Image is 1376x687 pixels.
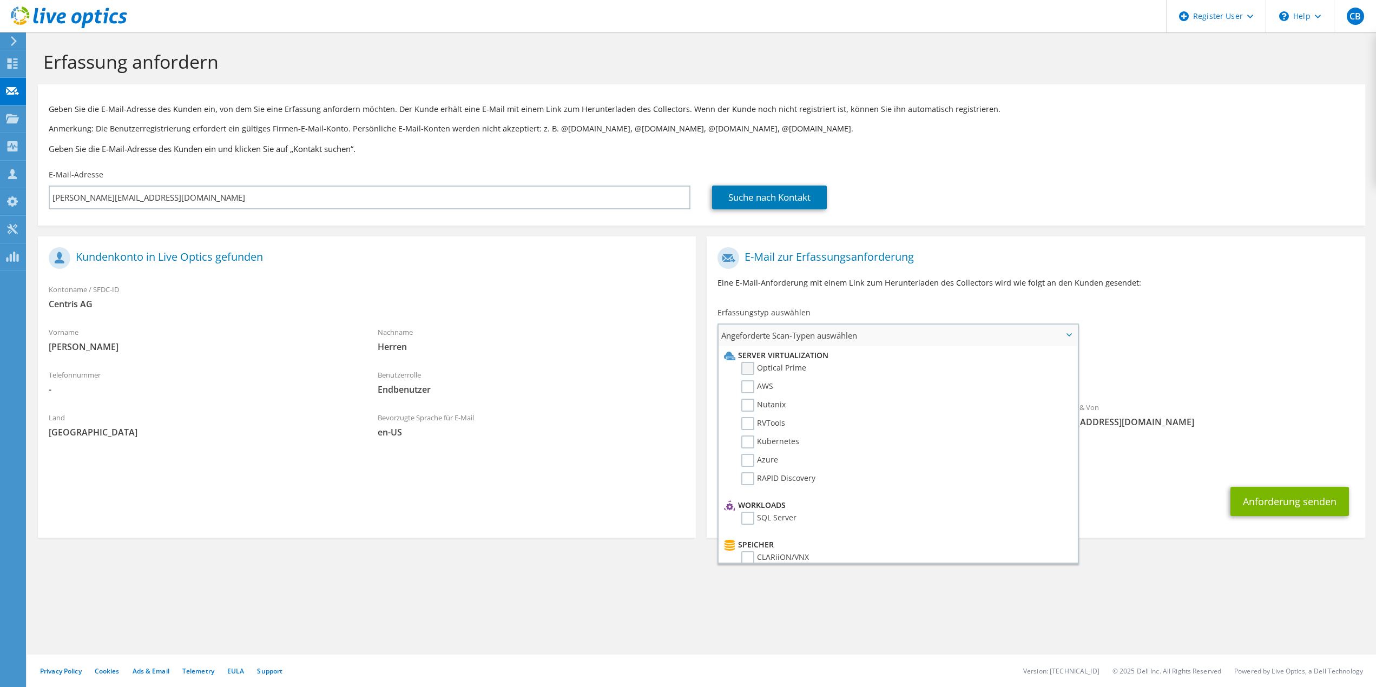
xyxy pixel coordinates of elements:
div: Land [38,406,367,444]
h1: E-Mail zur Erfassungsanforderung [717,247,1348,269]
span: CB [1347,8,1364,25]
svg: \n [1279,11,1289,21]
label: Azure [741,454,778,467]
a: Suche nach Kontakt [712,186,827,209]
span: Centris AG [49,298,685,310]
label: E-Mail-Adresse [49,169,103,180]
label: SQL Server [741,512,796,525]
a: Telemetry [182,666,214,676]
span: [EMAIL_ADDRESS][DOMAIN_NAME] [1047,416,1354,428]
p: Anmerkung: Die Benutzerregistrierung erfordert ein gültiges Firmen-E-Mail-Konto. Persönliche E-Ma... [49,123,1354,135]
div: Vorname [38,321,367,358]
li: Server Virtualization [721,349,1072,362]
span: en-US [378,426,685,438]
div: Absender & Von [1036,396,1365,433]
span: Endbenutzer [378,384,685,395]
h3: Geben Sie die E-Mail-Adresse des Kunden ein und klicken Sie auf „Kontakt suchen“. [49,143,1354,155]
div: Nachname [367,321,696,358]
li: Powered by Live Optics, a Dell Technology [1234,666,1363,676]
div: Kontoname / SFDC-ID [38,278,696,315]
a: EULA [227,666,244,676]
div: CC & Antworten an [707,439,1365,476]
div: An [707,396,1036,433]
li: © 2025 Dell Inc. All Rights Reserved [1112,666,1221,676]
div: Telefonnummer [38,364,367,401]
a: Cookies [95,666,120,676]
p: Geben Sie die E-Mail-Adresse des Kunden ein, von dem Sie eine Erfassung anfordern möchten. Der Ku... [49,103,1354,115]
button: Anforderung senden [1230,487,1349,516]
a: Ads & Email [133,666,169,676]
div: Benutzerrolle [367,364,696,401]
label: CLARiiON/VNX [741,551,809,564]
li: Speicher [721,538,1072,551]
a: Privacy Policy [40,666,82,676]
span: Herren [378,341,685,353]
label: RAPID Discovery [741,472,815,485]
div: Angeforderte Erfassungen [707,351,1365,391]
label: RVTools [741,417,785,430]
label: Nutanix [741,399,786,412]
label: Erfassungstyp auswählen [717,307,811,318]
li: Workloads [721,499,1072,512]
span: [GEOGRAPHIC_DATA] [49,426,356,438]
label: Kubernetes [741,435,799,448]
h1: Kundenkonto in Live Optics gefunden [49,247,680,269]
a: Support [257,666,282,676]
li: Version: [TECHNICAL_ID] [1023,666,1100,676]
h1: Erfassung anfordern [43,50,1354,73]
span: Angeforderte Scan-Typen auswählen [719,325,1077,346]
p: Eine E-Mail-Anforderung mit einem Link zum Herunterladen des Collectors wird wie folgt an den Kun... [717,277,1354,289]
span: - [49,384,356,395]
label: Optical Prime [741,362,806,375]
label: AWS [741,380,773,393]
div: Bevorzugte Sprache für E-Mail [367,406,696,444]
span: [PERSON_NAME] [49,341,356,353]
